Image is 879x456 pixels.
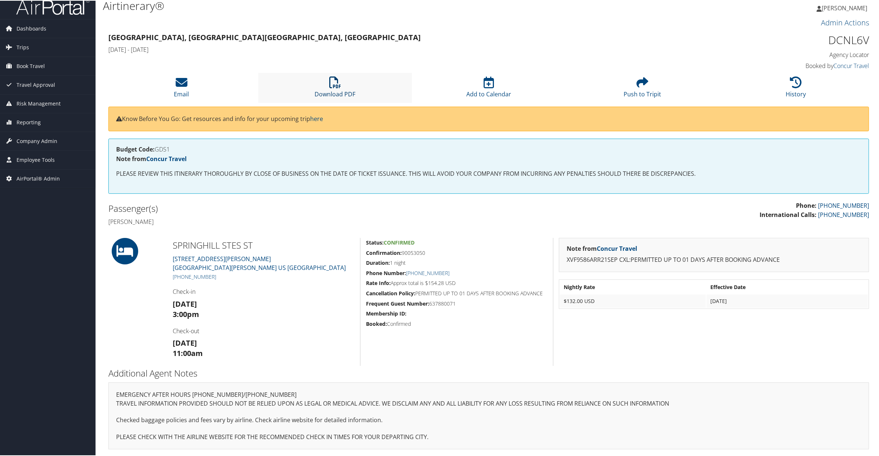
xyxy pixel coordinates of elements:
h4: [PERSON_NAME] [108,217,483,225]
strong: Cancellation Policy: [366,289,415,296]
div: EMERGENCY AFTER HOURS [PHONE_NUMBER]/[PHONE_NUMBER] [108,382,869,449]
a: Email [174,80,189,97]
strong: [DATE] [173,298,197,308]
a: Add to Calendar [466,80,511,97]
strong: Rate Info: [366,279,391,286]
strong: Confirmation: [366,249,402,256]
h5: Confirmed [366,320,548,327]
strong: Budget Code: [116,145,155,153]
span: Travel Approval [17,75,55,93]
p: XVF9586ARR21SEP CXL:PERMITTED UP TO 01 DAYS AFTER BOOKING ADVANCE [567,254,861,264]
strong: 11:00am [173,348,203,357]
strong: International Calls: [760,210,817,218]
span: Risk Management [17,94,61,112]
h5: 637880071 [366,299,548,307]
a: [PHONE_NUMBER] [818,201,869,209]
span: AirPortal® Admin [17,169,60,187]
p: TRAVEL INFORMATION PROVIDED SHOULD NOT BE RELIED UPON AS LEGAL OR MEDICAL ADVICE. WE DISCLAIM ANY... [116,398,861,408]
p: Know Before You Go: Get resources and info for your upcoming trip [116,114,861,123]
p: Checked baggage policies and fees vary by airline. Check airline website for detailed information. [116,415,861,424]
h4: Check-in [173,287,355,295]
h4: Check-out [173,326,355,334]
h4: Agency Locator [687,50,869,58]
a: [PHONE_NUMBER] [818,210,869,218]
a: Push to Tripit [624,80,661,97]
h2: Passenger(s) [108,202,483,214]
a: Download PDF [315,80,356,97]
h5: 90053050 [366,249,548,256]
a: Admin Actions [821,17,869,27]
td: [DATE] [707,294,868,307]
a: [STREET_ADDRESS][PERSON_NAME][GEOGRAPHIC_DATA][PERSON_NAME] US [GEOGRAPHIC_DATA] [173,254,346,271]
span: Employee Tools [17,150,55,168]
h2: Additional Agent Notes [108,366,869,379]
strong: Note from [567,244,637,252]
h4: GDS1 [116,146,861,152]
span: [PERSON_NAME] [822,3,867,11]
strong: 3:00pm [173,309,199,318]
strong: Frequent Guest Number: [366,299,429,306]
strong: Phone Number: [366,269,406,276]
span: Reporting [17,113,41,131]
strong: Phone: [796,201,817,209]
strong: [GEOGRAPHIC_DATA], [GEOGRAPHIC_DATA] [GEOGRAPHIC_DATA], [GEOGRAPHIC_DATA] [108,32,421,42]
a: Concur Travel [597,244,637,252]
a: [PHONE_NUMBER] [173,272,216,279]
h5: PERMITTED UP TO 01 DAYS AFTER BOOKING ADVANCE [366,289,548,296]
strong: Membership ID: [366,309,406,316]
th: Effective Date [707,280,868,293]
a: Concur Travel [146,154,187,162]
strong: Booked: [366,320,387,327]
a: here [310,114,323,122]
strong: Note from [116,154,187,162]
span: Book Travel [17,56,45,75]
a: Concur Travel [833,61,869,69]
h1: DCNL6V [687,32,869,47]
p: PLEASE CHECK WITH THE AIRLINE WEBSITE FOR THE RECOMMENDED CHECK IN TIMES FOR YOUR DEPARTING CITY. [116,432,861,441]
strong: [DATE] [173,337,197,347]
h5: Approx total is $154.28 USD [366,279,548,286]
span: Dashboards [17,19,46,37]
strong: Status: [366,238,384,245]
h4: Booked by [687,61,869,69]
span: Confirmed [384,238,415,245]
a: [PHONE_NUMBER] [406,269,449,276]
h2: SPRINGHILL STES ST [173,238,355,251]
h5: 1 night [366,259,548,266]
a: History [786,80,806,97]
h4: [DATE] - [DATE] [108,45,676,53]
strong: Duration: [366,259,390,266]
p: PLEASE REVIEW THIS ITINERARY THOROUGHLY BY CLOSE OF BUSINESS ON THE DATE OF TICKET ISSUANCE. THIS... [116,168,861,178]
td: $132.00 USD [560,294,706,307]
span: Company Admin [17,131,57,150]
span: Trips [17,38,29,56]
th: Nightly Rate [560,280,706,293]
